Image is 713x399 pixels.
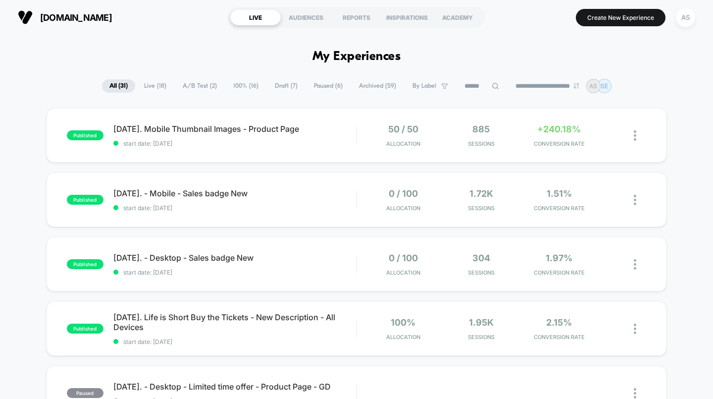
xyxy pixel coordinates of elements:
span: [DATE]. - Desktop - Sales badge New [113,253,356,263]
span: [DATE]. Mobile Thumbnail Images - Product Page [113,124,356,134]
div: AS [676,8,695,27]
span: 304 [472,253,490,263]
span: CONVERSION RATE [523,269,596,276]
img: close [634,324,636,334]
img: close [634,130,636,141]
span: Allocation [386,140,420,147]
div: LIVE [230,9,281,25]
span: 0 / 100 [389,253,418,263]
span: CONVERSION RATE [523,140,596,147]
span: By Label [412,82,436,90]
h1: My Experiences [312,50,401,64]
span: paused [67,388,103,398]
p: SE [601,82,608,90]
span: Allocation [386,269,420,276]
span: Sessions [445,140,517,147]
img: end [573,83,579,89]
span: 885 [472,124,490,134]
span: [DOMAIN_NAME] [40,12,112,23]
img: close [634,195,636,205]
div: ACADEMY [432,9,483,25]
span: Archived ( 59 ) [352,79,404,93]
span: published [67,324,103,334]
div: INSPIRATIONS [382,9,432,25]
img: close [634,259,636,270]
span: published [67,130,103,140]
div: REPORTS [331,9,382,25]
button: Create New Experience [576,9,665,26]
span: +240.18% [537,124,581,134]
span: published [67,259,103,269]
span: [DATE]. - Mobile - Sales badge New [113,188,356,198]
span: 0 / 100 [389,188,418,199]
span: Allocation [386,334,420,341]
span: Paused ( 6 ) [306,79,350,93]
span: start date: [DATE] [113,140,356,147]
span: published [67,195,103,205]
span: Allocation [386,205,420,212]
span: 1.97% [546,253,572,263]
img: close [634,388,636,399]
span: Sessions [445,334,517,341]
span: Live ( 18 ) [137,79,174,93]
span: Sessions [445,205,517,212]
img: Visually logo [18,10,33,25]
span: start date: [DATE] [113,204,356,212]
div: AUDIENCES [281,9,331,25]
span: 100% [391,317,415,328]
span: Draft ( 7 ) [267,79,305,93]
span: A/B Test ( 2 ) [175,79,224,93]
span: start date: [DATE] [113,338,356,345]
span: CONVERSION RATE [523,205,596,212]
span: 1.51% [547,188,572,199]
p: AS [589,82,597,90]
span: 100% ( 16 ) [226,79,266,93]
span: start date: [DATE] [113,269,356,276]
button: AS [673,7,698,28]
span: CONVERSION RATE [523,334,596,341]
span: [DATE]. Life is Short Buy the Tickets - New Description - All Devices [113,312,356,332]
span: [DATE]. - Desktop - Limited time offer - Product Page - GD [113,382,356,392]
span: 50 / 50 [388,124,418,134]
span: All ( 31 ) [102,79,135,93]
span: 1.72k [469,188,493,199]
button: [DOMAIN_NAME] [15,9,115,25]
span: 2.15% [546,317,572,328]
span: Sessions [445,269,517,276]
span: 1.95k [469,317,494,328]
